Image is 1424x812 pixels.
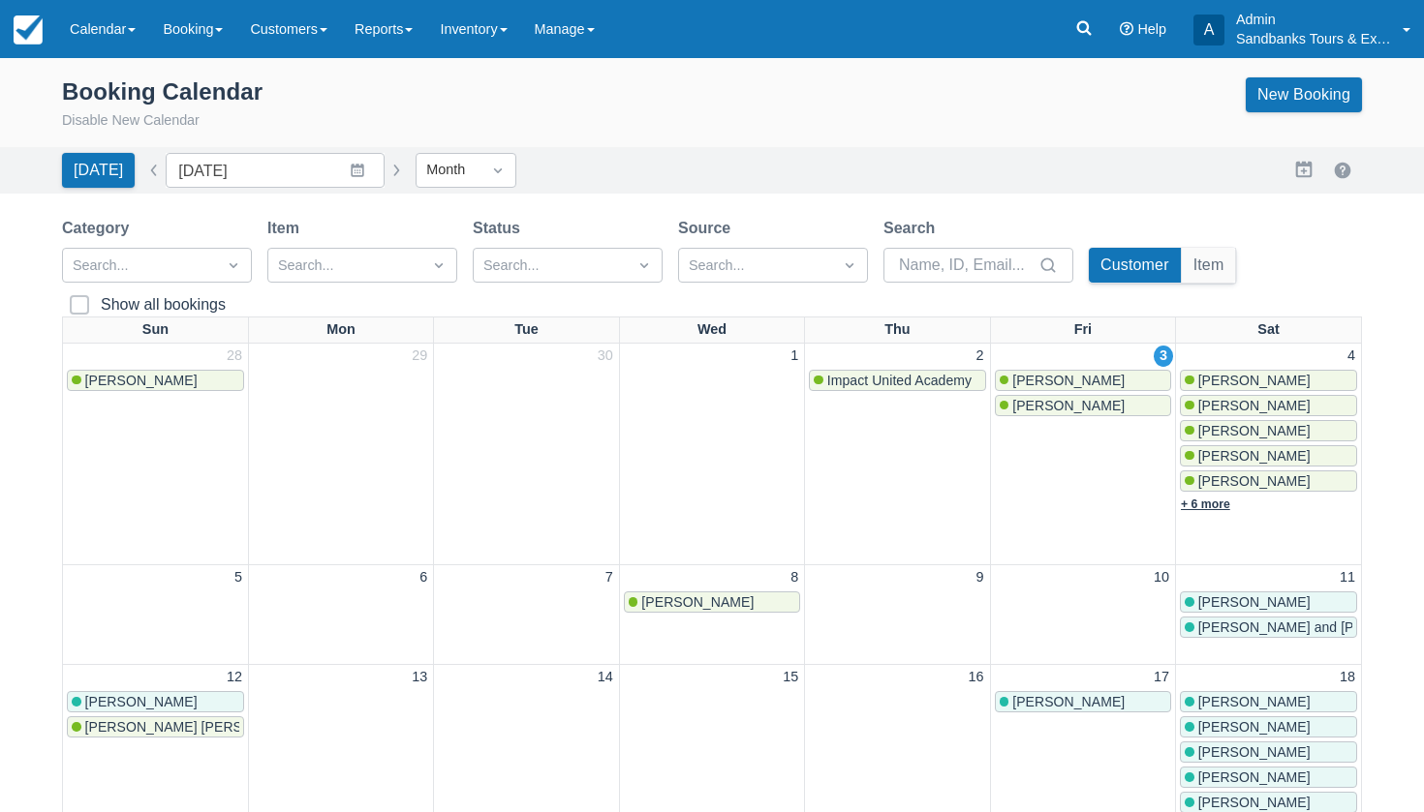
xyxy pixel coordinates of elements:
[995,395,1171,416] a: [PERSON_NAME]
[1236,29,1391,48] p: Sandbanks Tours & Experiences
[223,346,246,367] a: 28
[101,295,226,315] div: Show all bookings
[1344,346,1359,367] a: 4
[62,110,200,132] button: Disable New Calendar
[1254,317,1283,343] a: Sat
[1120,22,1133,36] i: Help
[62,77,263,106] div: Booking Calendar
[1180,716,1357,737] a: [PERSON_NAME]
[67,370,244,391] a: [PERSON_NAME]
[1180,395,1357,416] a: [PERSON_NAME]
[995,370,1171,391] a: [PERSON_NAME]
[408,667,431,688] a: 13
[1012,398,1125,413] span: [PERSON_NAME]
[1150,667,1173,688] a: 17
[881,317,913,343] a: Thu
[85,373,198,388] span: [PERSON_NAME]
[1180,370,1357,391] a: [PERSON_NAME]
[139,317,172,343] a: Sun
[1236,10,1391,29] p: Admin
[1198,694,1311,709] span: [PERSON_NAME]
[1198,448,1311,464] span: [PERSON_NAME]
[1180,445,1357,466] a: [PERSON_NAME]
[1198,423,1311,438] span: [PERSON_NAME]
[1180,767,1357,788] a: [PERSON_NAME]
[85,719,314,735] span: [PERSON_NAME] [PERSON_NAME]
[973,346,988,367] a: 2
[1336,567,1359,588] a: 11
[1198,594,1311,610] span: [PERSON_NAME]
[1089,248,1181,283] button: Customer
[995,691,1171,712] a: [PERSON_NAME]
[67,691,244,712] a: [PERSON_NAME]
[827,373,972,388] span: Impact United Academy
[1198,398,1311,413] span: [PERSON_NAME]
[1198,719,1311,735] span: [PERSON_NAME]
[1180,591,1357,613] a: [PERSON_NAME]
[1182,248,1236,283] button: Item
[594,667,617,688] a: 14
[779,667,802,688] a: 15
[1198,744,1311,760] span: [PERSON_NAME]
[678,217,738,240] label: Source
[85,694,198,709] span: [PERSON_NAME]
[1180,691,1357,712] a: [PERSON_NAME]
[62,217,137,240] label: Category
[1012,373,1125,388] span: [PERSON_NAME]
[787,567,802,588] a: 8
[1198,473,1311,489] span: [PERSON_NAME]
[511,317,542,343] a: Tue
[602,567,617,588] a: 7
[973,567,988,588] a: 9
[1137,21,1166,37] span: Help
[1154,346,1173,367] a: 3
[1150,567,1173,588] a: 10
[641,594,754,610] span: [PERSON_NAME]
[635,256,654,275] span: Dropdown icon
[809,370,985,391] a: Impact United Academy
[1193,15,1224,45] div: A
[1246,77,1362,112] a: New Booking
[1336,667,1359,688] a: 18
[883,217,943,240] label: Search
[429,256,449,275] span: Dropdown icon
[694,317,730,343] a: Wed
[1012,694,1125,709] span: [PERSON_NAME]
[1070,317,1096,343] a: Fri
[14,15,43,45] img: checkfront-main-nav-mini-logo.png
[1198,769,1311,785] span: [PERSON_NAME]
[62,153,135,188] button: [DATE]
[1198,373,1311,388] span: [PERSON_NAME]
[624,591,800,613] a: [PERSON_NAME]
[473,217,528,240] label: Status
[594,346,617,367] a: 30
[224,256,243,275] span: Dropdown icon
[1180,741,1357,763] a: [PERSON_NAME]
[840,256,859,275] span: Dropdown icon
[965,667,988,688] a: 16
[1180,617,1357,638] a: [PERSON_NAME] and [PERSON_NAME]
[426,160,471,181] div: Month
[1180,470,1357,492] a: [PERSON_NAME]
[1180,420,1357,441] a: [PERSON_NAME]
[488,161,508,180] span: Dropdown icon
[223,667,246,688] a: 12
[166,153,385,188] input: Date
[416,567,431,588] a: 6
[787,346,802,367] a: 1
[899,248,1035,283] input: Name, ID, Email...
[231,567,246,588] a: 5
[1181,497,1230,511] a: + 6 more
[267,217,307,240] label: Item
[323,317,359,343] a: Mon
[408,346,431,367] a: 29
[1198,795,1311,810] span: [PERSON_NAME]
[67,716,244,737] a: [PERSON_NAME] [PERSON_NAME]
